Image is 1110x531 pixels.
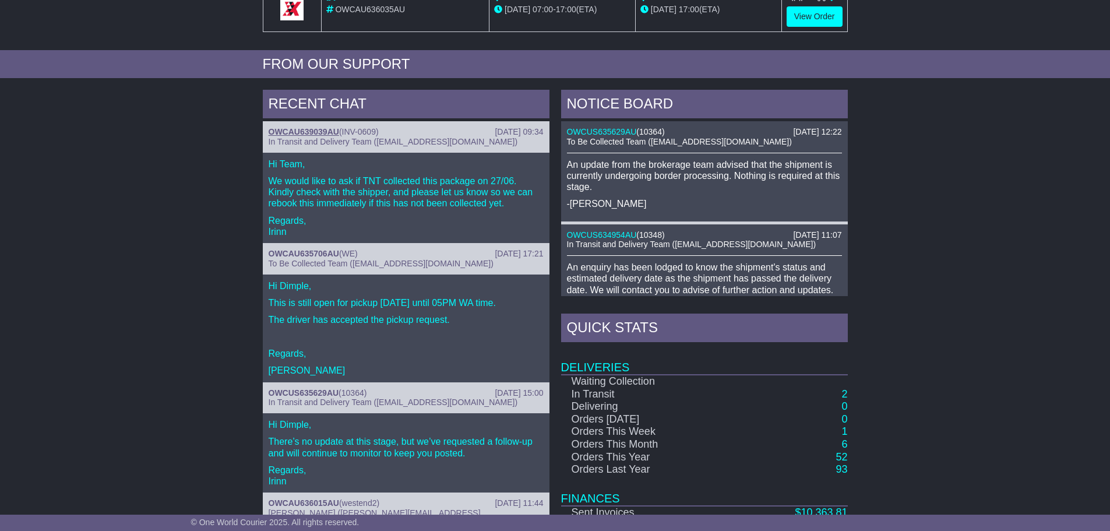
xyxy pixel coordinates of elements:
a: 1 [841,425,847,437]
span: © One World Courier 2025. All rights reserved. [191,518,360,527]
span: 17:00 [679,5,699,14]
a: 6 [841,438,847,450]
div: NOTICE BOARD [561,90,848,121]
td: Orders [DATE] [561,413,721,426]
a: 52 [836,451,847,463]
a: 0 [841,400,847,412]
div: ( ) [269,388,544,398]
td: Orders This Week [561,425,721,438]
a: 93 [836,463,847,475]
span: 10364 [639,127,662,136]
p: We would like to ask if TNT collected this package on 27/06. Kindly check with the shipper, and p... [269,175,544,209]
td: Orders Last Year [561,463,721,476]
a: 0 [841,413,847,425]
a: OWCAU639039AU [269,127,339,136]
a: OWCAU635706AU [269,249,339,258]
div: FROM OUR SUPPORT [263,56,848,73]
span: In Transit and Delivery Team ([EMAIL_ADDRESS][DOMAIN_NAME]) [269,398,518,407]
span: 10348 [639,230,662,240]
td: Delivering [561,400,721,413]
td: Orders This Year [561,451,721,464]
p: -[PERSON_NAME] [567,198,842,209]
div: ( ) [269,249,544,259]
span: 10364 [341,388,364,398]
p: Regards, Irinn [269,465,544,487]
td: Waiting Collection [561,375,721,388]
a: OWCUS634954AU [567,230,637,240]
td: Orders This Month [561,438,721,451]
p: Hi Dimple, [269,419,544,430]
span: INV-0609 [342,127,376,136]
div: ( ) [269,498,544,508]
p: The driver has accepted the pickup request. [269,314,544,325]
span: [PERSON_NAME] ([PERSON_NAME][EMAIL_ADDRESS][PERSON_NAME][DOMAIN_NAME]) [269,508,481,528]
span: 17:00 [556,5,576,14]
p: There’s no update at this stage, but we’ve requested a follow-up and will continue to monitor to ... [269,436,544,458]
a: OWCUS635629AU [269,388,339,398]
div: - (ETA) [494,3,630,16]
span: westend2 [342,498,377,508]
div: Quick Stats [561,314,848,345]
div: ( ) [269,127,544,137]
div: [DATE] 15:00 [495,388,543,398]
p: Regards, Irinn [269,215,544,237]
span: [DATE] [505,5,530,14]
span: In Transit and Delivery Team ([EMAIL_ADDRESS][DOMAIN_NAME]) [567,240,816,249]
span: [DATE] [651,5,676,14]
span: WE [342,249,355,258]
div: RECENT CHAT [263,90,549,121]
td: In Transit [561,388,721,401]
p: An enquiry has been lodged to know the shipment's status and estimated delivery date as the shipm... [567,262,842,296]
td: Finances [561,476,848,506]
a: View Order [787,6,843,27]
div: [DATE] 11:07 [793,230,841,240]
span: OWCAU636035AU [335,5,405,14]
p: Hi Team, [269,159,544,170]
p: Hi Dimple, [269,280,544,291]
span: 10,363.81 [801,507,847,518]
div: [DATE] 09:34 [495,127,543,137]
span: To Be Collected Team ([EMAIL_ADDRESS][DOMAIN_NAME]) [269,259,494,268]
p: Regards, [269,348,544,359]
span: To Be Collected Team ([EMAIL_ADDRESS][DOMAIN_NAME]) [567,137,792,146]
a: $10,363.81 [795,507,847,518]
div: (ETA) [640,3,777,16]
div: [DATE] 11:44 [495,498,543,508]
div: ( ) [567,127,842,137]
div: ( ) [567,230,842,240]
span: 07:00 [533,5,553,14]
p: This is still open for pickup [DATE] until 05PM WA time. [269,297,544,308]
a: 2 [841,388,847,400]
div: [DATE] 12:22 [793,127,841,137]
a: OWCUS635629AU [567,127,637,136]
span: In Transit and Delivery Team ([EMAIL_ADDRESS][DOMAIN_NAME]) [269,137,518,146]
div: [DATE] 17:21 [495,249,543,259]
p: An update from the brokerage team advised that the shipment is currently undergoing border proces... [567,159,842,193]
p: [PERSON_NAME] [269,365,544,376]
td: Deliveries [561,345,848,375]
td: Sent Invoices [561,506,721,519]
a: OWCAU636015AU [269,498,339,508]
